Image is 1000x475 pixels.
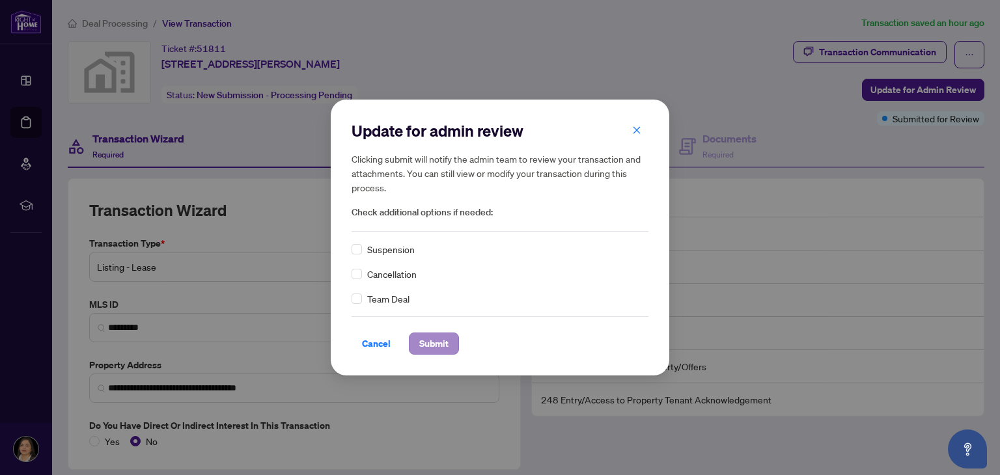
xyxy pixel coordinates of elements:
span: Suspension [367,242,415,256]
button: Submit [409,332,459,355]
span: Cancel [362,333,391,354]
span: Team Deal [367,292,410,306]
h2: Update for admin review [352,120,648,141]
span: Submit [419,333,449,354]
h5: Clicking submit will notify the admin team to review your transaction and attachments. You can st... [352,152,648,195]
button: Open asap [948,429,987,468]
button: Cancel [352,332,401,355]
span: Cancellation [367,267,417,281]
span: Check additional options if needed: [352,205,648,220]
span: close [632,126,641,135]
